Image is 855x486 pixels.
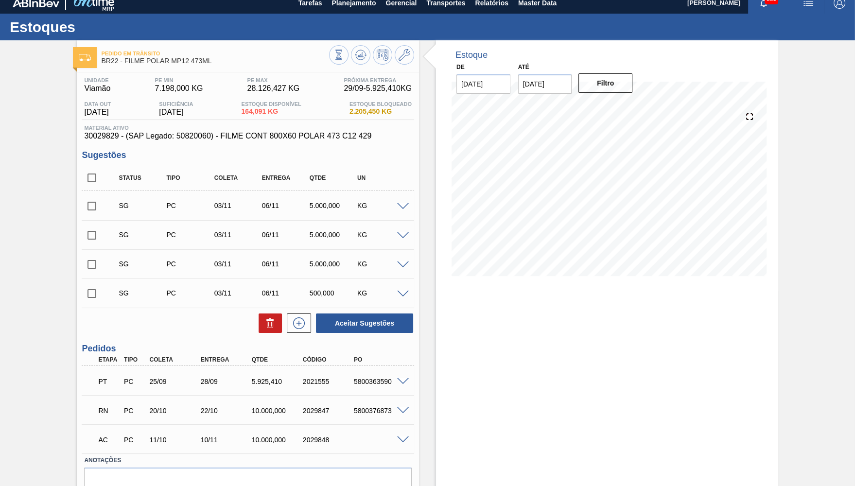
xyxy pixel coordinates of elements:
[455,50,488,60] div: Estoque
[155,84,203,93] span: 7.198,000 KG
[242,101,301,107] span: Estoque Disponível
[329,45,349,65] button: Visão Geral dos Estoques
[355,289,408,297] div: KG
[164,260,217,268] div: Pedido de Compra
[101,57,329,65] span: BR22 - FILME POLAR MP12 473ML
[84,101,111,107] span: Data out
[116,260,169,268] div: Sugestão Criada
[351,407,408,415] div: 5800376873
[98,436,120,444] p: AC
[456,64,465,70] label: De
[373,45,392,65] button: Programar Estoque
[84,108,111,117] span: [DATE]
[147,436,204,444] div: 11/10/2025
[198,407,255,415] div: 22/10/2025
[122,436,148,444] div: Pedido de Compra
[198,436,255,444] div: 10/11/2025
[518,64,529,70] label: Até
[159,108,193,117] span: [DATE]
[311,312,414,334] div: Aceitar Sugestões
[242,108,301,115] span: 164,091 KG
[84,84,110,93] span: Viamão
[518,74,572,94] input: dd/mm/yyyy
[96,400,122,421] div: Em renegociação
[79,54,91,61] img: Ícone
[198,356,255,363] div: Entrega
[349,108,412,115] span: 2.205,450 KG
[164,289,217,297] div: Pedido de Compra
[344,84,412,93] span: 29/09 - 5.925,410 KG
[84,125,412,131] span: Material ativo
[351,45,370,65] button: Atualizar Gráfico
[84,77,110,83] span: Unidade
[164,174,217,181] div: Tipo
[212,231,265,239] div: 03/11/2025
[96,429,122,451] div: Aguardando Composição de Carga
[578,73,632,93] button: Filtro
[260,174,313,181] div: Entrega
[82,344,414,354] h3: Pedidos
[164,202,217,209] div: Pedido de Compra
[260,231,313,239] div: 06/11/2025
[84,132,412,140] span: 30029829 - (SAP Legado: 50820060) - FILME CONT 800X60 POLAR 473 C12 429
[456,74,510,94] input: dd/mm/yyyy
[247,84,299,93] span: 28.126,427 KG
[260,289,313,297] div: 06/11/2025
[254,313,282,333] div: Excluir Sugestões
[260,202,313,209] div: 06/11/2025
[212,174,265,181] div: Coleta
[249,407,306,415] div: 10.000,000
[260,260,313,268] div: 06/11/2025
[355,231,408,239] div: KG
[98,407,120,415] p: RN
[300,356,357,363] div: Código
[82,150,414,160] h3: Sugestões
[147,378,204,385] div: 25/09/2025
[10,21,182,33] h1: Estoques
[155,77,203,83] span: PE MIN
[147,407,204,415] div: 20/10/2025
[307,202,360,209] div: 5.000,000
[316,313,413,333] button: Aceitar Sugestões
[98,378,120,385] p: PT
[84,453,412,468] label: Anotações
[96,356,122,363] div: Etapa
[351,378,408,385] div: 5800363590
[307,289,360,297] div: 500,000
[116,231,169,239] div: Sugestão Criada
[212,202,265,209] div: 03/11/2025
[247,77,299,83] span: PE MAX
[249,436,306,444] div: 10.000,000
[351,356,408,363] div: PO
[307,260,360,268] div: 5.000,000
[355,174,408,181] div: UN
[96,371,122,392] div: Pedido em Trânsito
[349,101,412,107] span: Estoque Bloqueado
[300,407,357,415] div: 2029847
[300,378,357,385] div: 2021555
[147,356,204,363] div: Coleta
[395,45,414,65] button: Ir ao Master Data / Geral
[249,378,306,385] div: 5.925,410
[116,174,169,181] div: Status
[116,289,169,297] div: Sugestão Criada
[249,356,306,363] div: Qtde
[122,378,148,385] div: Pedido de Compra
[198,378,255,385] div: 28/09/2025
[355,202,408,209] div: KG
[344,77,412,83] span: Próxima Entrega
[307,174,360,181] div: Qtde
[164,231,217,239] div: Pedido de Compra
[122,356,148,363] div: Tipo
[212,289,265,297] div: 03/11/2025
[282,313,311,333] div: Nova sugestão
[122,407,148,415] div: Pedido de Compra
[101,51,329,56] span: Pedido em Trânsito
[212,260,265,268] div: 03/11/2025
[159,101,193,107] span: Suficiência
[307,231,360,239] div: 5.000,000
[300,436,357,444] div: 2029848
[355,260,408,268] div: KG
[116,202,169,209] div: Sugestão Criada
